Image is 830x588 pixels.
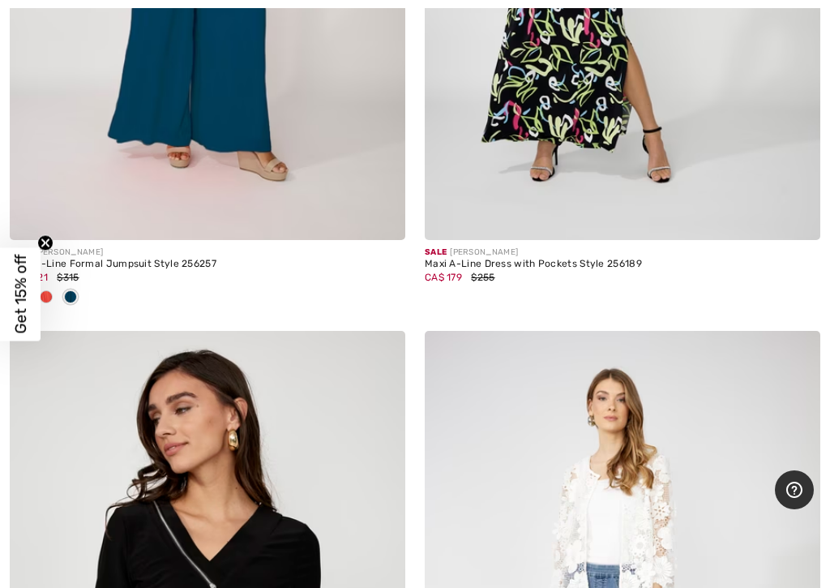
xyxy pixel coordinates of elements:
[775,470,814,511] iframe: Opens a widget where you can find more information
[10,247,405,259] div: [PERSON_NAME]
[425,247,820,259] div: [PERSON_NAME]
[37,234,53,251] button: Close teaser
[425,272,462,283] span: CA$ 179
[58,285,83,311] div: Twilight
[425,247,447,257] span: Sale
[34,285,58,311] div: Fire
[11,255,30,334] span: Get 15% off
[425,259,820,270] div: Maxi A-Line Dress with Pockets Style 256189
[471,272,494,283] span: $255
[57,272,79,283] span: $315
[10,259,405,270] div: Maxi A-Line Formal Jumpsuit Style 256257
